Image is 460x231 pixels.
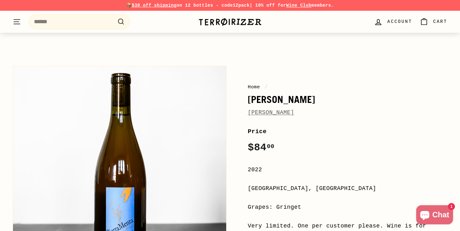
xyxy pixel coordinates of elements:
[267,143,274,150] sup: 00
[132,3,177,8] span: $30 off shipping
[248,109,294,116] a: [PERSON_NAME]
[414,205,455,226] inbox-online-store-chat: Shopify online store chat
[248,203,447,212] div: Grapes: Gringet
[13,2,447,9] p: 📦 on 12 bottles - code | 10% off for members.
[387,18,412,25] span: Account
[248,165,447,174] div: 2022
[248,83,447,91] nav: breadcrumbs
[286,3,312,8] a: Wine Club
[248,142,274,153] span: $84
[370,12,416,31] a: Account
[248,94,447,105] h1: [PERSON_NAME]
[433,18,447,25] span: Cart
[416,12,451,31] a: Cart
[248,184,447,193] div: [GEOGRAPHIC_DATA], [GEOGRAPHIC_DATA]
[263,84,269,90] span: /
[233,3,250,8] strong: 12pack
[248,84,260,90] a: Home
[248,127,447,136] label: Price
